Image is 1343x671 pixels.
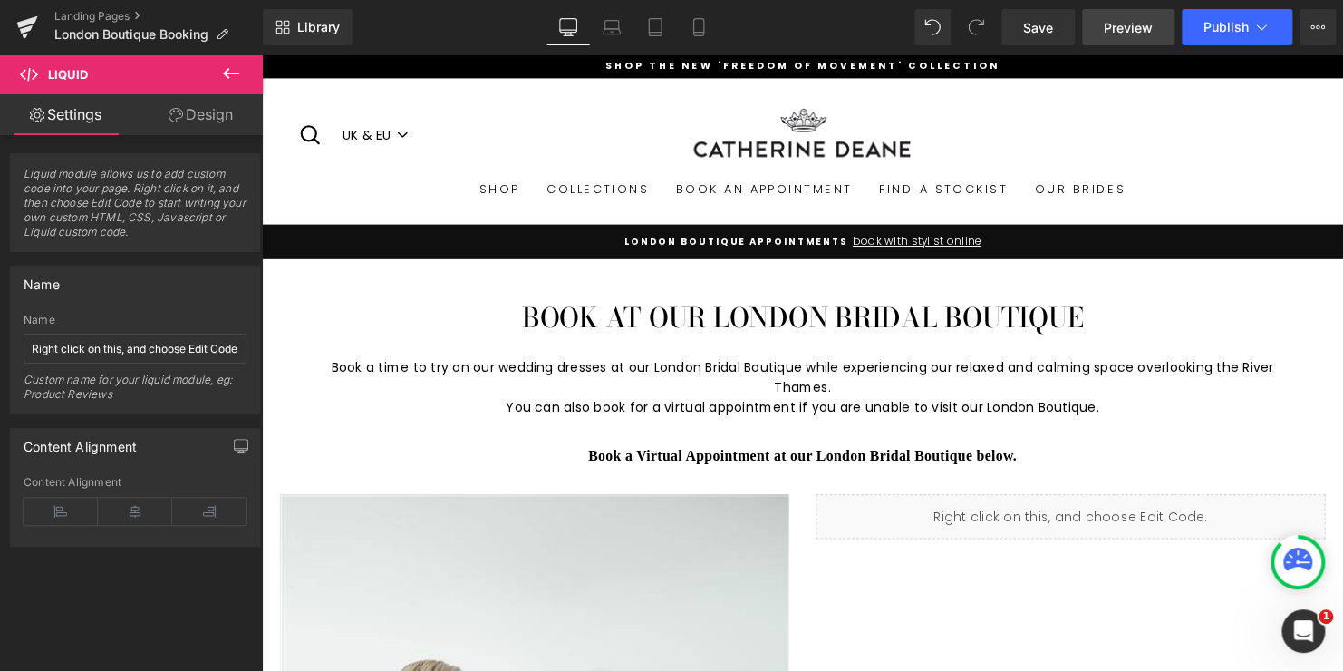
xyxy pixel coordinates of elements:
[1319,609,1333,624] span: 1
[135,94,266,135] a: Design
[24,429,137,454] div: Content Alignment
[1281,609,1325,653] iframe: Intercom live chat
[263,9,353,45] a: New Library
[24,476,246,489] div: Content Alignment
[48,67,88,82] span: Liquid
[1104,18,1153,37] span: Preview
[1023,18,1053,37] span: Save
[546,9,590,45] a: Desktop
[207,122,275,154] a: Shop
[613,122,770,154] a: Find a Stockist
[406,122,612,154] a: Book an Appointment
[331,399,766,414] strong: Book a Virtual Appointment at our London Bridal Boutique below.
[24,267,60,292] div: Name
[958,9,994,45] button: Redo
[24,314,246,326] div: Name
[41,181,1056,199] a: LONDON BOUTIQUE APPOINTMENTSbook with stylist online
[54,27,208,42] span: London Boutique Booking
[24,373,246,413] div: Custom name for your liquid module, eg: Product Reviews
[770,122,890,154] a: Our Brides
[677,9,720,45] a: Mobile
[367,183,594,197] span: LONDON BOUTIQUE APPOINTMENTS
[1203,20,1249,34] span: Publish
[275,122,407,154] a: Collections
[297,19,340,35] span: Library
[24,167,246,251] span: Liquid module allows us to add custom code into your page. Right click on it, and then choose Edi...
[1082,9,1174,45] a: Preview
[1300,9,1336,45] button: More
[594,182,729,197] span: book with stylist online
[426,52,671,112] img: Catherine Deane UK
[45,348,1051,368] p: You can also book for a virtual appointment if you are unable to visit our London Boutique.
[633,9,677,45] a: Tablet
[54,9,263,24] a: Landing Pages
[590,9,633,45] a: Laptop
[349,5,749,18] a: Shop the new 'FREEDOM OF MOVEMENT' collection
[914,9,951,45] button: Undo
[45,307,1051,348] p: Book a time to try on our wedding dresses at our London Bridal Boutique while experiencing our re...
[1182,9,1292,45] button: Publish
[36,122,1060,154] ul: Primary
